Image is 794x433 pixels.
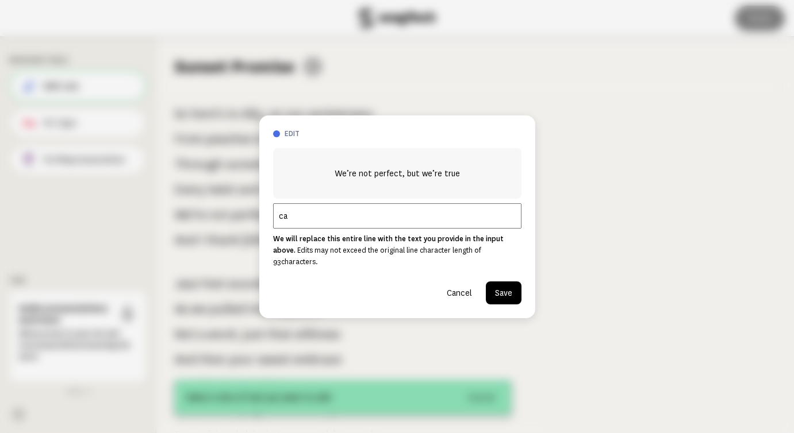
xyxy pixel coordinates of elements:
span: Edits may not exceed the original line character length of 93 characters. [273,246,481,266]
button: Save [486,281,521,304]
span: We’re not perfect, but we’re true [335,167,460,180]
input: Add your line edit here [273,203,521,229]
h3: edit [285,129,521,139]
button: Cancel [438,281,481,304]
strong: We will replace this entire line with the text you provide in the input above. [273,235,504,254]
